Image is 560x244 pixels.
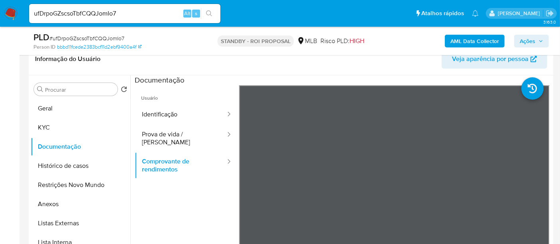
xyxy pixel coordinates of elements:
[350,36,364,45] span: HIGH
[31,214,130,233] button: Listas Externas
[184,10,191,17] span: Alt
[31,99,130,118] button: Geral
[31,175,130,195] button: Restrições Novo Mundo
[546,9,554,18] a: Sair
[121,86,127,95] button: Retornar ao pedido padrão
[37,86,43,92] button: Procurar
[452,49,529,69] span: Veja aparência por pessoa
[35,55,100,63] h1: Informação do Usuário
[543,19,556,25] span: 3.163.0
[297,37,317,45] div: MLB
[31,195,130,214] button: Anexos
[498,10,543,17] p: erico.trevizan@mercadopago.com.br
[421,9,464,18] span: Atalhos rápidos
[201,8,217,19] button: search-icon
[31,118,130,137] button: KYC
[195,10,197,17] span: s
[45,86,114,93] input: Procurar
[31,156,130,175] button: Histórico de casos
[472,10,479,17] a: Notificações
[450,35,499,47] b: AML Data Collector
[49,34,124,42] span: # ufDrpoGZscsoTbfCQQJomIo7
[31,137,130,156] button: Documentação
[442,49,547,69] button: Veja aparência por pessoa
[33,31,49,43] b: PLD
[320,37,364,45] span: Risco PLD:
[445,35,505,47] button: AML Data Collector
[514,35,549,47] button: Ações
[33,43,55,51] b: Person ID
[57,43,141,51] a: bbbd11fcede2383bcf11d2ebf9400a4f
[29,8,220,19] input: Pesquise usuários ou casos...
[520,35,535,47] span: Ações
[218,35,294,47] p: STANDBY - ROI PROPOSAL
